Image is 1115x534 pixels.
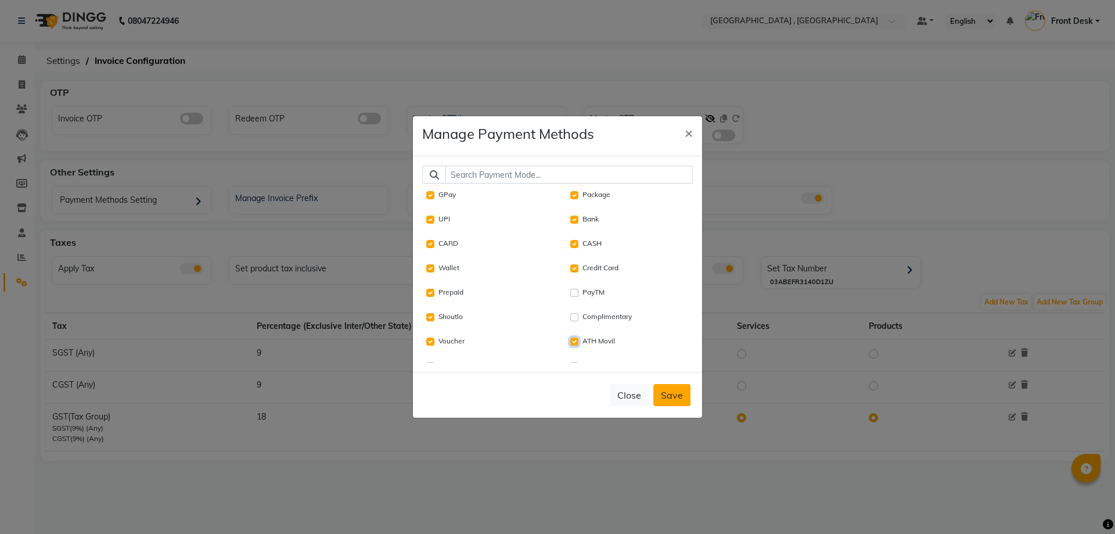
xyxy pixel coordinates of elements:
[582,311,632,322] label: Complimentary
[445,166,693,184] input: Search Payment Mode...
[438,238,458,249] label: CARD
[582,263,618,273] label: Credit Card
[675,116,702,149] button: ×
[582,336,615,346] label: ATH Movil
[582,360,614,371] label: Nail GPay
[422,126,594,142] h4: Manage Payment Methods
[438,263,459,273] label: Wallet
[438,214,450,224] label: UPI
[610,384,649,406] button: Close
[582,238,602,249] label: CASH
[438,360,469,371] label: Nail Cash
[438,287,463,298] label: Prepaid
[653,384,690,406] button: Save
[438,311,463,322] label: Shoutlo
[582,189,610,200] label: Package
[582,214,599,224] label: Bank
[582,287,605,298] label: PayTM
[438,336,465,346] label: Voucher
[438,189,456,200] label: GPay
[685,124,693,141] span: ×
